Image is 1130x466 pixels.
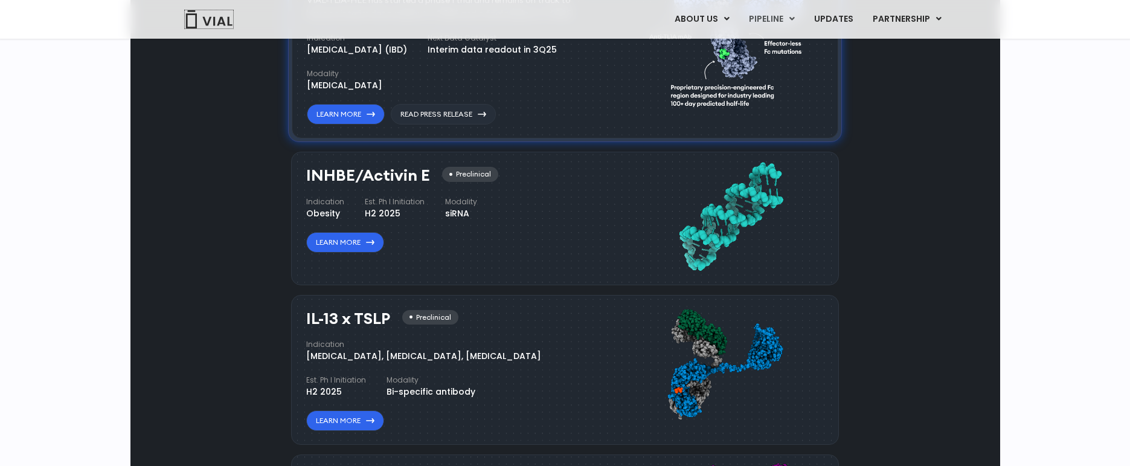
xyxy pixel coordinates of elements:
[185,10,233,28] img: Vial Logo
[442,167,498,182] div: Preclinical
[402,310,458,325] div: Preclinical
[804,9,862,30] a: UPDATES
[306,350,541,363] div: [MEDICAL_DATA], [MEDICAL_DATA], [MEDICAL_DATA]
[387,386,475,398] div: Bi-specific antibody
[306,375,366,386] h4: Est. Ph I Initiation
[445,196,477,207] h4: Modality
[306,339,541,350] h4: Indication
[306,410,384,431] a: Learn More
[665,9,739,30] a: ABOUT USMenu Toggle
[306,310,390,328] h3: IL-13 x TSLP
[307,79,382,92] div: [MEDICAL_DATA]
[307,104,385,125] a: Learn More
[365,196,425,207] h4: Est. Ph I Initiation
[307,68,382,79] h4: Modality
[391,104,496,125] a: Read Press Release
[306,232,384,253] a: Learn More
[428,44,557,56] div: Interim data readout in 3Q25
[306,167,430,184] h3: INHBE/Activin E
[307,44,407,56] div: [MEDICAL_DATA] (IBD)
[863,9,951,30] a: PARTNERSHIPMenu Toggle
[739,9,804,30] a: PIPELINEMenu Toggle
[306,196,344,207] h4: Indication
[306,386,366,398] div: H2 2025
[445,207,477,220] div: siRNA
[365,207,425,220] div: H2 2025
[387,375,475,386] h4: Modality
[306,207,344,220] div: Obesity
